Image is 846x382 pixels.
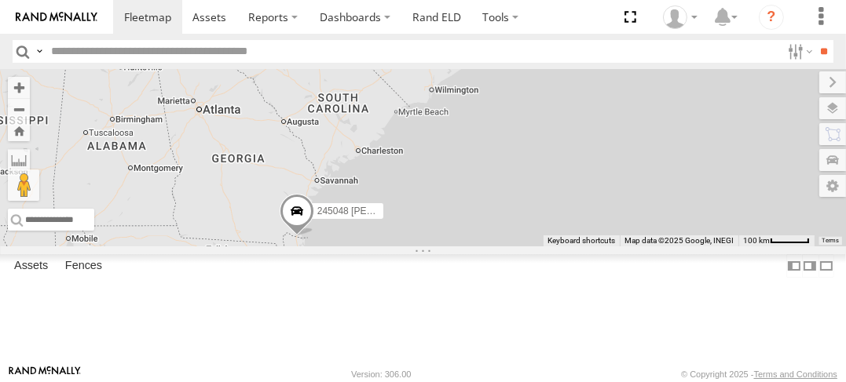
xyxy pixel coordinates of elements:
div: © Copyright 2025 - [681,369,837,379]
button: Zoom Home [8,120,30,141]
i: ? [759,5,784,30]
img: rand-logo.svg [16,12,97,23]
span: 100 km [743,236,770,245]
button: Drag Pegman onto the map to open Street View [8,169,39,201]
label: Dock Summary Table to the Right [802,254,818,277]
label: Dock Summary Table to the Left [786,254,802,277]
span: 245048 [PERSON_NAME] [317,206,428,216]
span: Map data ©2025 Google, INEGI [624,236,734,245]
button: Zoom in [8,77,30,98]
a: Terms and Conditions [754,369,837,379]
label: Fences [57,255,110,277]
div: Version: 306.00 [351,369,411,379]
label: Search Query [33,40,46,63]
div: John Olaniyan [657,5,703,29]
label: Assets [6,255,56,277]
label: Measure [8,149,30,171]
label: Map Settings [819,175,846,197]
button: Zoom out [8,98,30,120]
label: Search Filter Options [782,40,815,63]
button: Keyboard shortcuts [548,235,615,246]
button: Map Scale: 100 km per 47 pixels [738,235,815,246]
a: Visit our Website [9,366,81,382]
label: Hide Summary Table [819,254,834,277]
a: Terms (opens in new tab) [822,238,839,244]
